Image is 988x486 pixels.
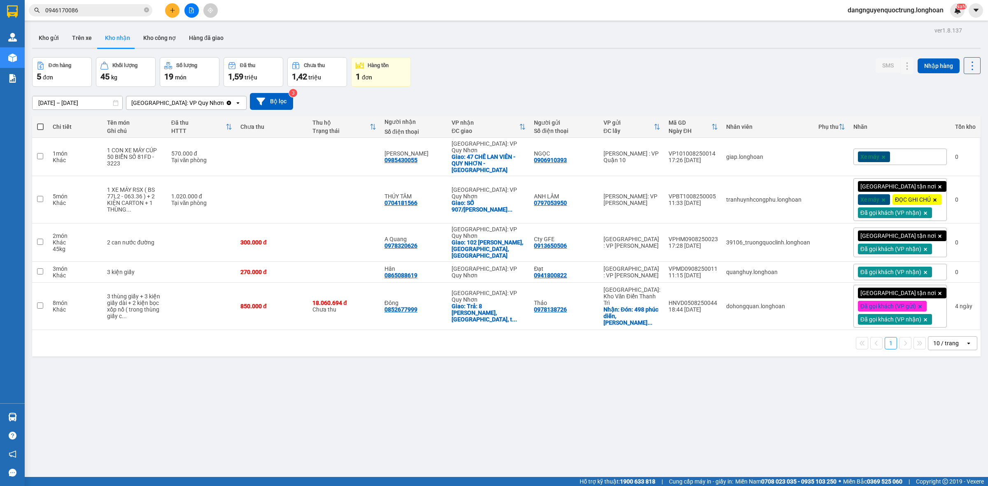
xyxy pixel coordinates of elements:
[604,193,660,206] div: [PERSON_NAME]: VP [PERSON_NAME]
[34,7,40,13] span: search
[107,293,163,319] div: 3 thùng giấy + 3 kiện giấy dài + 2 kiện bọc xốp nổ ( trong thùng giấy có kính xin nhẹ tay )
[107,147,163,167] div: 1 CON XE MÁY CÚP 50 BIỂN SỐ 81FD - 3223
[956,4,966,9] sup: NaN
[100,72,110,81] span: 45
[240,239,304,246] div: 300.000 đ
[955,303,976,309] div: 4
[860,268,921,276] span: Đã gọi khách (VP nhận)
[452,186,526,200] div: [GEOGRAPHIC_DATA]: VP Quy Nhơn
[960,303,972,309] span: ngày
[384,265,443,272] div: Hân
[860,183,936,190] span: [GEOGRAPHIC_DATA] tận nơi
[53,272,99,279] div: Khác
[53,157,99,163] div: Khác
[508,206,513,213] span: ...
[384,150,443,157] div: XUÂN CẢNH
[604,286,660,306] div: [GEOGRAPHIC_DATA]: Kho Văn Điển Thanh Trì
[53,233,99,239] div: 2 món
[818,123,839,130] div: Phụ thu
[669,157,718,163] div: 17:26 [DATE]
[9,469,16,477] span: message
[839,480,841,483] span: ⚪️
[9,450,16,458] span: notification
[53,306,99,313] div: Khác
[669,200,718,206] div: 11:33 [DATE]
[224,57,283,87] button: Đã thu1,59 triệu
[452,290,526,303] div: [GEOGRAPHIC_DATA]: VP Quy Nhơn
[43,74,53,81] span: đơn
[955,239,976,246] div: 0
[860,209,921,216] span: Đã gọi khách (VP nhận)
[171,150,232,157] div: 570.000 đ
[292,72,307,81] span: 1,42
[534,193,595,200] div: ANH LÂM
[534,242,567,249] div: 0913650506
[53,123,99,130] div: Chi tiết
[534,300,595,306] div: Thảo
[761,478,837,485] strong: 0708 023 035 - 0935 103 250
[534,272,567,279] div: 0941800822
[308,74,321,81] span: triệu
[534,265,595,272] div: Đạt
[955,123,976,130] div: Tồn kho
[452,128,519,134] div: ĐC giao
[384,272,417,279] div: 0865088619
[32,28,65,48] button: Kho gửi
[384,128,443,135] div: Số điện thoại
[107,269,163,275] div: 3 kiện giấy
[53,246,99,252] div: 45 kg
[37,72,41,81] span: 5
[8,33,17,42] img: warehouse-icon
[53,200,99,206] div: Khác
[534,200,567,206] div: 0797053950
[867,478,902,485] strong: 0369 525 060
[171,193,232,200] div: 1.020.000 đ
[53,265,99,272] div: 3 món
[604,119,654,126] div: VP gửi
[853,123,947,130] div: Nhãn
[126,206,131,213] span: ...
[203,3,218,18] button: aim
[137,28,182,48] button: Kho công nợ
[452,119,519,126] div: VP nhận
[604,150,660,163] div: [PERSON_NAME] : VP Quận 10
[384,242,417,249] div: 0978320626
[171,128,226,134] div: HTTT
[860,153,879,160] span: Xe máy
[452,265,526,279] div: [GEOGRAPHIC_DATA]: VP Quy Nhơn
[304,63,325,68] div: Chưa thu
[969,3,983,18] button: caret-down
[144,7,149,14] span: close-circle
[171,157,232,163] div: Tại văn phòng
[240,269,304,275] div: 270.000 đ
[447,116,530,138] th: Toggle SortBy
[534,128,595,134] div: Số điện thoại
[171,200,232,206] div: Tại văn phòng
[669,300,718,306] div: HNVD0508250044
[368,63,389,68] div: Hàng tồn
[384,306,417,313] div: 0852677999
[726,239,810,246] div: 39106_truongquoclinh.longhoan
[942,479,948,484] span: copyright
[860,289,936,297] span: [GEOGRAPHIC_DATA] tận nơi
[534,157,567,163] div: 0906910393
[33,96,122,109] input: Select a date range.
[144,7,149,12] span: close-circle
[250,93,293,110] button: Bộ lọc
[604,265,660,279] div: [GEOGRAPHIC_DATA] : VP [PERSON_NAME]
[972,7,980,14] span: caret-down
[895,196,931,203] span: ĐỌC GHI CHÚ
[662,477,663,486] span: |
[669,477,733,486] span: Cung cấp máy in - giấy in:
[8,53,17,62] img: warehouse-icon
[9,432,16,439] span: question-circle
[53,150,99,157] div: 1 món
[909,477,910,486] span: |
[245,74,257,81] span: triệu
[669,265,718,272] div: VPMD0908250011
[669,119,711,126] div: Mã GD
[933,339,959,347] div: 10 / trang
[580,477,655,486] span: Hỗ trợ kỹ thuật:
[312,300,376,306] div: 18.060.694 đ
